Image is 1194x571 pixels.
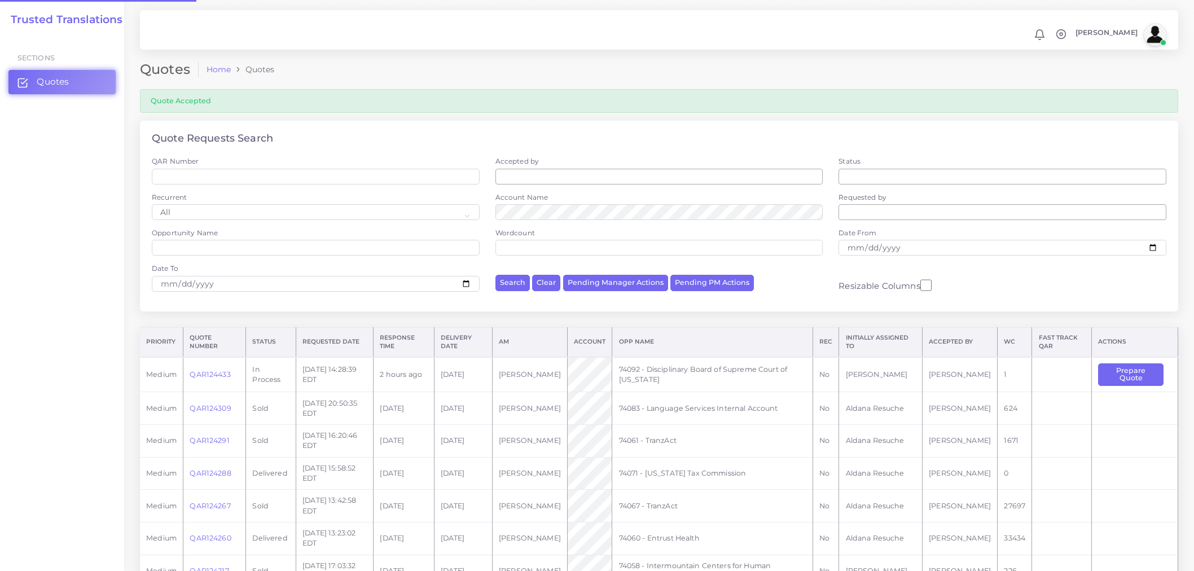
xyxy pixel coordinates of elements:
[1098,370,1171,378] a: Prepare Quote
[839,278,931,292] label: Resizable Columns
[3,14,123,27] a: Trusted Translations
[495,192,548,202] label: Account Name
[434,490,492,522] td: [DATE]
[920,278,932,292] input: Resizable Columns
[190,370,230,379] a: QAR124433
[190,502,230,510] a: QAR124267
[246,490,296,522] td: Sold
[1098,363,1163,386] button: Prepare Quote
[492,327,567,357] th: AM
[1076,29,1138,37] span: [PERSON_NAME]
[37,76,69,88] span: Quotes
[563,275,668,291] button: Pending Manager Actions
[296,392,374,425] td: [DATE] 20:50:35 EDT
[231,64,274,75] li: Quotes
[813,392,839,425] td: No
[923,425,998,458] td: [PERSON_NAME]
[998,522,1032,555] td: 33434
[813,425,839,458] td: No
[152,156,199,166] label: QAR Number
[140,89,1178,112] div: Quote Accepted
[839,490,923,522] td: Aldana Resuche
[839,228,876,238] label: Date From
[839,327,923,357] th: Initially Assigned to
[998,490,1032,522] td: 27697
[1092,327,1178,357] th: Actions
[1144,23,1166,46] img: avatar
[612,490,813,522] td: 74067 - TranzAct
[612,457,813,490] td: 74071 - [US_STATE] Tax Commission
[246,425,296,458] td: Sold
[17,54,55,62] span: Sections
[296,457,374,490] td: [DATE] 15:58:52 EDT
[923,457,998,490] td: [PERSON_NAME]
[492,425,567,458] td: [PERSON_NAME]
[374,457,434,490] td: [DATE]
[998,327,1032,357] th: WC
[839,156,861,166] label: Status
[146,534,177,542] span: medium
[374,425,434,458] td: [DATE]
[190,436,229,445] a: QAR124291
[492,392,567,425] td: [PERSON_NAME]
[146,469,177,477] span: medium
[839,457,923,490] td: Aldana Resuche
[998,425,1032,458] td: 1671
[190,534,231,542] a: QAR124260
[495,228,535,238] label: Wordcount
[146,370,177,379] span: medium
[152,228,218,238] label: Opportunity Name
[374,357,434,392] td: 2 hours ago
[246,457,296,490] td: Delivered
[190,404,231,412] a: QAR124309
[612,425,813,458] td: 74061 - TranzAct
[152,192,187,202] label: Recurrent
[296,490,374,522] td: [DATE] 13:42:58 EDT
[923,357,998,392] td: [PERSON_NAME]
[568,327,612,357] th: Account
[246,327,296,357] th: Status
[813,357,839,392] td: No
[146,502,177,510] span: medium
[839,425,923,458] td: Aldana Resuche
[207,64,231,75] a: Home
[374,327,434,357] th: Response Time
[1070,23,1170,46] a: [PERSON_NAME]avatar
[495,275,530,291] button: Search
[434,392,492,425] td: [DATE]
[923,327,998,357] th: Accepted by
[612,522,813,555] td: 74060 - Entrust Health
[923,522,998,555] td: [PERSON_NAME]
[813,457,839,490] td: No
[492,490,567,522] td: [PERSON_NAME]
[839,392,923,425] td: Aldana Resuche
[612,357,813,392] td: 74092 - Disciplinary Board of Supreme Court of [US_STATE]
[246,522,296,555] td: Delivered
[146,404,177,412] span: medium
[813,327,839,357] th: REC
[296,522,374,555] td: [DATE] 13:23:02 EDT
[670,275,754,291] button: Pending PM Actions
[296,357,374,392] td: [DATE] 14:28:39 EDT
[146,436,177,445] span: medium
[140,62,199,78] h2: Quotes
[492,457,567,490] td: [PERSON_NAME]
[190,469,231,477] a: QAR124288
[296,327,374,357] th: Requested Date
[183,327,246,357] th: Quote Number
[839,522,923,555] td: Aldana Resuche
[296,425,374,458] td: [DATE] 16:20:46 EDT
[246,357,296,392] td: In Process
[495,156,539,166] label: Accepted by
[923,392,998,425] td: [PERSON_NAME]
[998,392,1032,425] td: 624
[434,522,492,555] td: [DATE]
[434,327,492,357] th: Delivery Date
[612,392,813,425] td: 74083 - Language Services Internal Account
[434,425,492,458] td: [DATE]
[998,357,1032,392] td: 1
[434,457,492,490] td: [DATE]
[246,392,296,425] td: Sold
[152,263,178,273] label: Date To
